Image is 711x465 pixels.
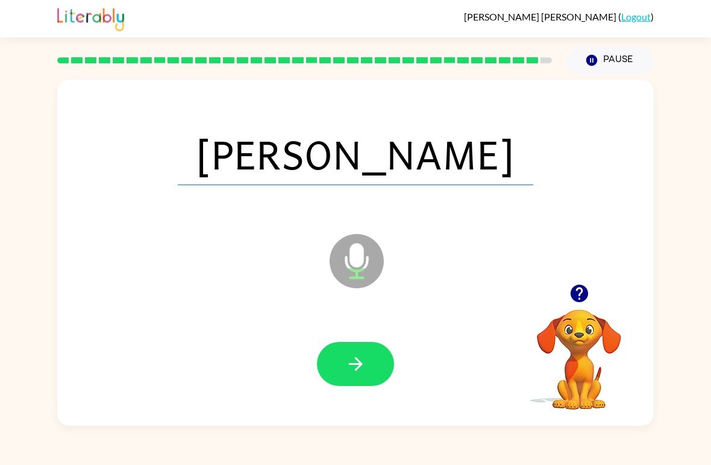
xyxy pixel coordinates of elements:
[178,122,533,185] span: [PERSON_NAME]
[566,46,654,74] button: Pause
[57,5,124,31] img: Literably
[464,11,654,22] div: ( )
[621,11,651,22] a: Logout
[519,291,639,411] video: Your browser must support playing .mp4 files to use Literably. Please try using another browser.
[464,11,618,22] span: [PERSON_NAME] [PERSON_NAME]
